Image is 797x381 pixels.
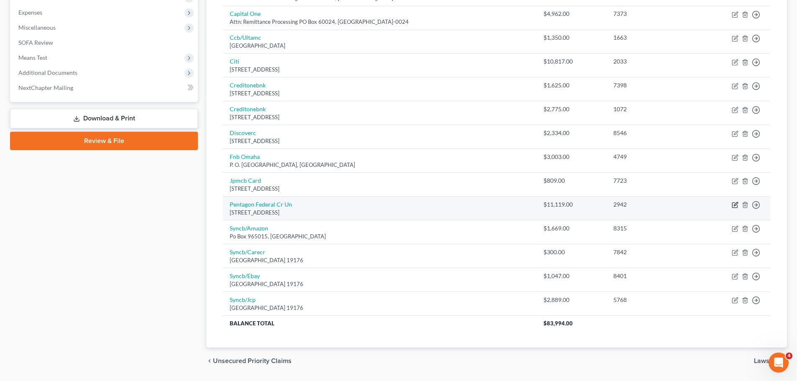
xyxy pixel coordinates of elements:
[230,113,530,121] div: [STREET_ADDRESS]
[230,82,266,89] a: Creditonebnk
[543,81,600,89] div: $1,625.00
[230,129,256,136] a: Discoverc
[230,280,530,288] div: [GEOGRAPHIC_DATA] 19176
[613,129,690,137] div: 8546
[230,10,261,17] a: Capital One
[230,34,261,41] a: Ccb/Ultamc
[754,358,787,364] button: Lawsuits chevron_right
[18,39,53,46] span: SOFA Review
[754,358,780,364] span: Lawsuits
[18,69,77,76] span: Additional Documents
[543,224,600,233] div: $1,669.00
[230,209,530,217] div: [STREET_ADDRESS]
[613,57,690,66] div: 2033
[223,316,537,331] th: Balance Total
[543,153,600,161] div: $3,003.00
[18,54,47,61] span: Means Test
[230,58,239,65] a: Citi
[10,109,198,128] a: Download & Print
[613,296,690,304] div: 5768
[543,129,600,137] div: $2,334.00
[613,10,690,18] div: 7373
[230,18,530,26] div: Attn: Remittance Processing PO Box 60024, [GEOGRAPHIC_DATA]-0024
[230,42,530,50] div: [GEOGRAPHIC_DATA]
[18,9,42,16] span: Expenses
[613,81,690,89] div: 7398
[613,200,690,209] div: 2942
[543,272,600,280] div: $1,047.00
[613,105,690,113] div: 1072
[543,248,600,256] div: $300.00
[230,248,265,256] a: Syncb/Carecr
[12,35,198,50] a: SOFA Review
[543,320,573,327] span: $83,994.00
[613,248,690,256] div: 7842
[206,358,292,364] button: chevron_left Unsecured Priority Claims
[18,84,73,91] span: NextChapter Mailing
[230,185,530,193] div: [STREET_ADDRESS]
[543,296,600,304] div: $2,889.00
[10,132,198,150] a: Review & File
[230,153,260,160] a: Fnb Omaha
[613,153,690,161] div: 4749
[230,177,261,184] a: Jpmcb Card
[543,33,600,42] div: $1,350.00
[230,296,256,303] a: Syncb/Jcp
[206,358,213,364] i: chevron_left
[769,353,789,373] iframe: Intercom live chat
[230,89,530,97] div: [STREET_ADDRESS]
[613,176,690,185] div: 7723
[230,105,266,113] a: Creditonebnk
[543,105,600,113] div: $2,775.00
[230,201,292,208] a: Pentagon Federal Cr Un
[18,24,56,31] span: Miscellaneous
[213,358,292,364] span: Unsecured Priority Claims
[543,57,600,66] div: $10,817.00
[613,272,690,280] div: 8401
[786,353,792,359] span: 4
[230,66,530,74] div: [STREET_ADDRESS]
[543,10,600,18] div: $4,962.00
[230,161,530,169] div: P. O. [GEOGRAPHIC_DATA], [GEOGRAPHIC_DATA]
[230,256,530,264] div: [GEOGRAPHIC_DATA] 19176
[12,80,198,95] a: NextChapter Mailing
[230,233,530,240] div: Po Box 965015, [GEOGRAPHIC_DATA]
[543,176,600,185] div: $809.00
[543,200,600,209] div: $11,119.00
[230,225,268,232] a: Syncb/Amazon
[230,137,530,145] div: [STREET_ADDRESS]
[230,304,530,312] div: [GEOGRAPHIC_DATA] 19176
[230,272,260,279] a: Syncb/Ebay
[613,224,690,233] div: 8315
[613,33,690,42] div: 1663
